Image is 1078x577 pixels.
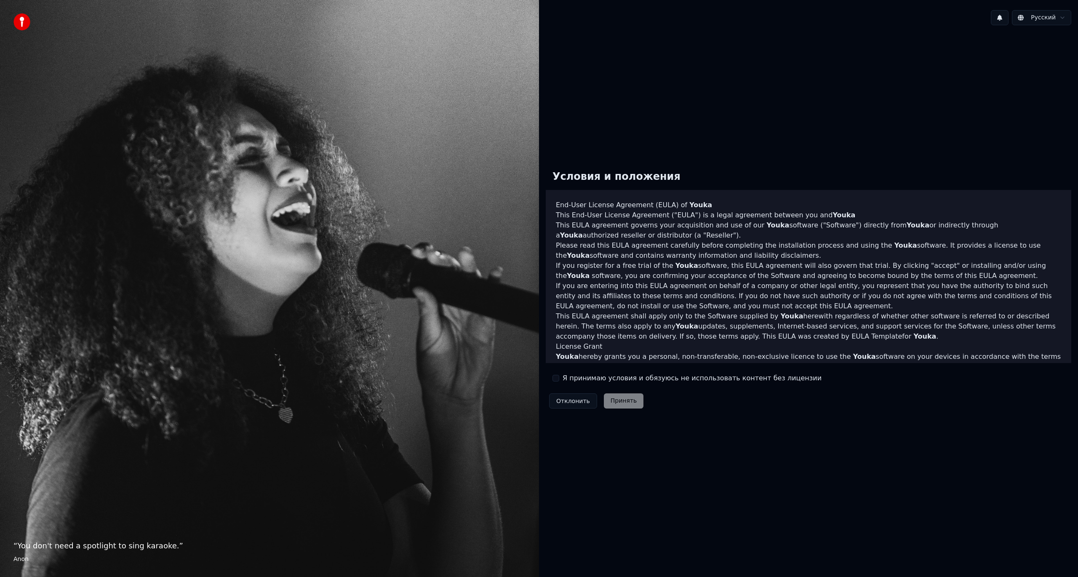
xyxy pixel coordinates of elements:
[13,540,526,552] p: “ You don't need a spotlight to sing karaoke. ”
[556,311,1061,342] p: This EULA agreement shall apply only to the Software supplied by herewith regardless of whether o...
[567,251,590,259] span: Youka
[781,312,803,320] span: Youka
[560,231,583,239] span: Youka
[549,393,597,409] button: Отклонить
[13,13,30,30] img: youka
[675,322,698,330] span: Youka
[556,352,1061,372] p: hereby grants you a personal, non-transferable, non-exclusive licence to use the software on your...
[556,240,1061,261] p: Please read this EULA agreement carefully before completing the installation process and using th...
[13,555,526,564] footer: Anon
[556,220,1061,240] p: This EULA agreement governs your acquisition and use of our software ("Software") directly from o...
[556,353,579,361] span: Youka
[907,221,929,229] span: Youka
[675,262,698,270] span: Youka
[556,210,1061,220] p: This End-User License Agreement ("EULA") is a legal agreement between you and
[851,332,902,340] a: EULA Template
[913,332,936,340] span: Youka
[833,211,855,219] span: Youka
[853,353,876,361] span: Youka
[556,342,1061,352] h3: License Grant
[563,373,822,383] label: Я принимаю условия и обязуюсь не использовать контент без лицензии
[689,201,712,209] span: Youka
[567,272,590,280] span: Youka
[556,200,1061,210] h3: End-User License Agreement (EULA) of
[546,163,687,190] div: Условия и положения
[894,241,917,249] span: Youka
[766,221,789,229] span: Youka
[556,281,1061,311] p: If you are entering into this EULA agreement on behalf of a company or other legal entity, you re...
[556,261,1061,281] p: If you register for a free trial of the software, this EULA agreement will also govern that trial...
